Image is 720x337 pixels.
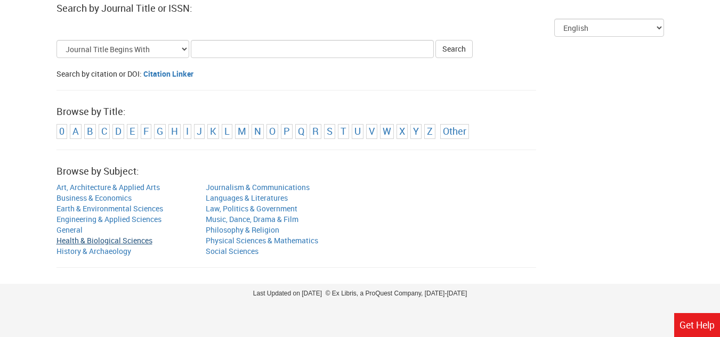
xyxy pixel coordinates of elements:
[352,124,363,139] li: Browse by letter
[206,193,288,203] a: Languages & Literatures
[206,214,298,224] a: Music, Dance, Drama & Film
[206,182,310,192] a: Journalism & Communications
[235,124,249,139] li: Browse by letter
[354,125,361,137] a: Browse by U
[171,125,178,137] a: Browse by H
[70,124,82,139] li: Browse by letter
[168,124,181,139] li: Browse by letter
[112,124,124,139] li: Browse by letter
[154,124,166,139] li: Browse by letter
[206,235,318,245] a: Physical Sciences & Mathematics
[269,125,276,137] a: Browse by O
[206,203,297,213] a: Law, Politics & Government
[281,124,293,139] li: Browse by letter
[443,125,466,137] a: Browse by other
[383,125,391,137] a: Browse by W
[59,125,64,137] a: Browse by 0
[127,124,138,139] li: Browse by letter
[197,125,202,137] a: Browse by J
[327,125,333,137] a: Browse by S
[435,40,473,58] button: Search
[56,106,664,117] h2: Browse by Title:
[194,124,205,139] li: Browse by letter
[312,125,319,137] a: Browse by R
[298,125,304,137] a: Browse by Q
[56,166,664,177] h2: Browse by Subject:
[341,125,346,137] a: Browse by T
[674,313,720,337] a: Get Help
[56,124,67,139] li: Browse by letter
[238,125,246,137] a: Browse by M
[380,124,394,139] li: Browse by letter
[99,124,110,139] li: Browse by letter
[413,125,419,137] a: Browse by Y
[252,124,264,139] li: Browse by letter
[186,125,189,137] a: Browse by I
[338,124,349,139] li: Browse by letter
[101,125,107,137] a: Browse by C
[72,125,79,137] a: Browse by A
[87,125,93,137] a: Browse by B
[56,214,161,224] a: Engineering & Applied Sciences
[366,124,377,139] li: Browse by letter
[310,124,321,139] li: Browse by letter
[284,125,290,137] a: Browse by P
[410,124,422,139] li: Browse by letter
[115,125,122,137] a: Browse by D
[56,235,152,245] a: Health & Biological Sciences
[56,193,132,203] a: Business & Economics
[206,225,279,235] a: Philosophy & Religion
[56,246,131,256] a: History & Archaeology
[183,124,191,139] li: Browse by letter
[369,125,375,137] a: Browse by V
[399,125,405,137] a: Browse by X
[56,69,142,79] span: Search by citation or DOI:
[397,124,408,139] li: Browse by letter
[56,225,83,235] a: General
[141,124,151,139] li: Browse by letter
[254,125,261,137] a: Browse by N
[84,124,96,139] li: Browse by letter
[130,125,135,137] a: Browse by E
[207,124,219,139] li: Browse by letter
[210,125,216,137] a: Browse by K
[56,182,160,192] a: Art, Architecture & Applied Arts
[56,203,163,213] a: Earth & Environmental Sciences
[224,125,230,137] a: Browse by L
[295,124,307,139] li: Browse by letter
[143,125,149,137] a: Browse by F
[427,125,433,137] a: Browse by Z
[206,246,258,256] a: Social Sciences
[324,124,335,139] li: Browse by letter
[157,125,163,137] a: Browse by G
[266,124,278,139] li: Browse by letter
[56,3,664,14] h2: Search by Journal Title or ISSN:
[222,124,232,139] li: Browse by letter
[424,124,435,139] li: Browse by letter
[143,69,193,79] a: Citation Linker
